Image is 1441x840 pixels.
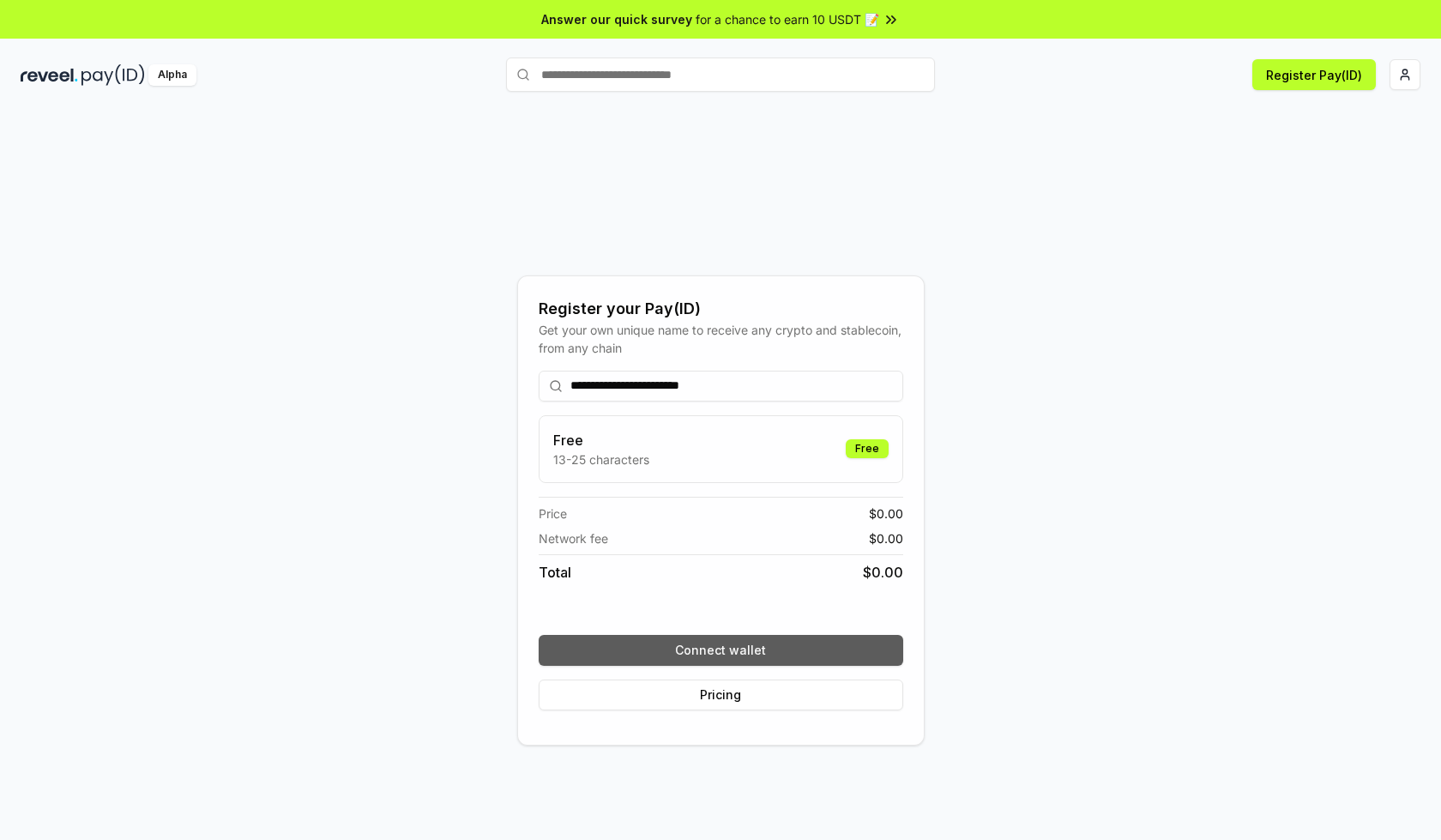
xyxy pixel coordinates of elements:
div: Free [846,439,889,458]
div: Register your Pay(ID) [539,297,903,321]
span: $ 0.00 [869,529,903,547]
span: Answer our quick survey [541,10,692,28]
img: pay_id [81,64,145,86]
button: Register Pay(ID) [1252,59,1376,90]
span: Total [539,562,571,583]
span: $ 0.00 [869,505,903,523]
span: Network fee [539,529,608,547]
img: reveel_dark [21,64,78,86]
p: 13-25 characters [553,450,649,468]
button: Pricing [539,680,903,710]
div: Get your own unique name to receive any crypto and stablecoin, from any chain [539,321,903,357]
h3: Free [553,430,649,450]
span: $ 0.00 [863,562,903,583]
span: Price [539,505,567,523]
div: Alpha [148,64,196,86]
button: Connect wallet [539,635,903,666]
span: for a chance to earn 10 USDT 📝 [696,10,879,28]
